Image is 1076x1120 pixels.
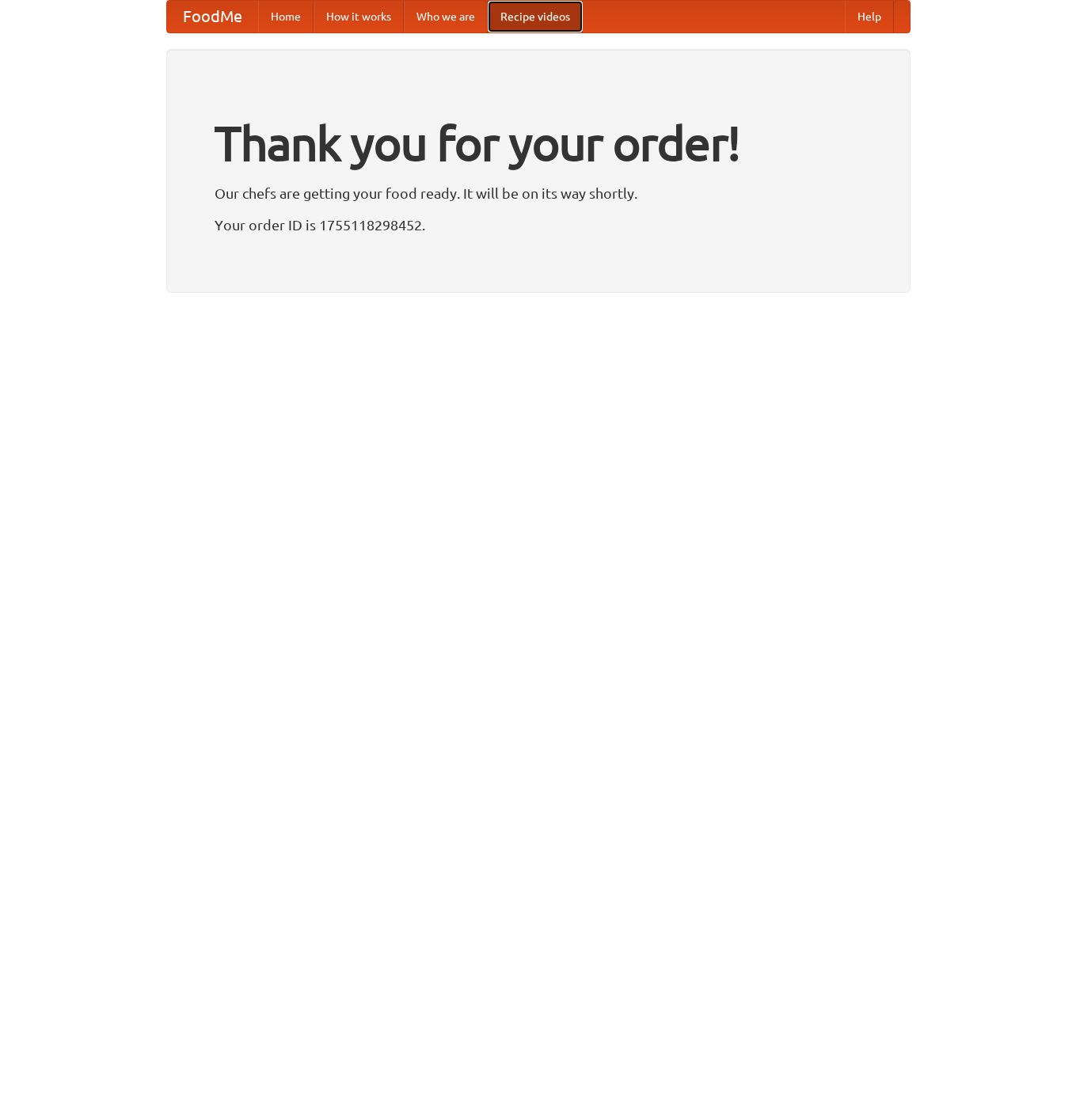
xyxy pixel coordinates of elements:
[167,1,258,32] a: FoodMe
[404,1,488,32] a: Who we are
[215,105,862,181] h1: Thank you for your order!
[258,1,314,32] a: Home
[488,1,583,32] a: Recipe videos
[215,181,862,205] p: Our chefs are getting your food ready. It will be on its way shortly.
[314,1,404,32] a: How it works
[845,1,894,32] a: Help
[215,213,862,237] p: Your order ID is 1755118298452.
